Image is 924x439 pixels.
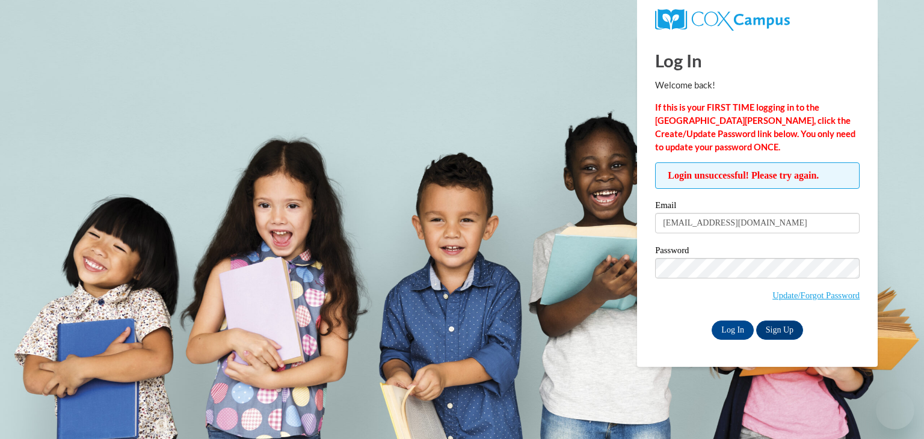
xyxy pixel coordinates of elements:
label: Email [655,201,860,213]
strong: If this is your FIRST TIME logging in to the [GEOGRAPHIC_DATA][PERSON_NAME], click the Create/Upd... [655,102,855,152]
img: COX Campus [655,9,790,31]
p: Welcome back! [655,79,860,92]
input: Log In [712,321,754,340]
h1: Log In [655,48,860,73]
label: Password [655,246,860,258]
iframe: Button to launch messaging window [876,391,914,429]
a: Update/Forgot Password [772,290,860,300]
span: Login unsuccessful! Please try again. [655,162,860,189]
a: COX Campus [655,9,860,31]
a: Sign Up [756,321,803,340]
